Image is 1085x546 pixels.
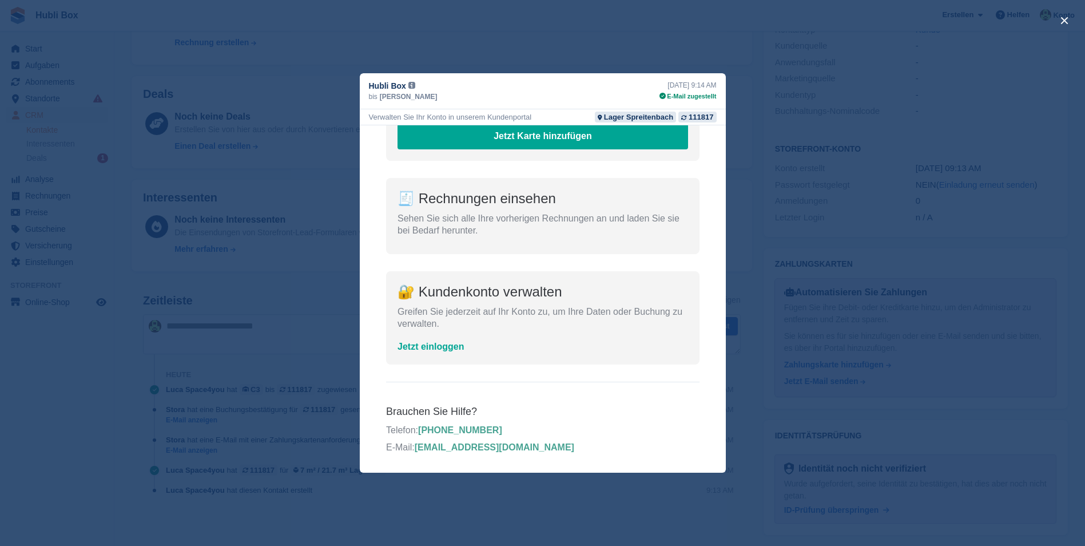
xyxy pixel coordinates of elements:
div: E-Mail zugestellt [659,92,716,101]
p: Greifen Sie jederzeit auf Ihr Konto zu, um Ihre Daten oder Buchung zu verwalten. [38,181,328,205]
div: Lager Spreitenbach [604,112,673,122]
div: 111817 [689,112,713,122]
a: [EMAIL_ADDRESS][DOMAIN_NAME] [55,317,214,327]
a: 111817 [678,112,716,122]
p: Sehen Sie sich alle Ihre vorherigen Rechnungen an und laden Sie sie bei Bedarf herunter. [38,88,328,112]
button: close [1055,11,1074,30]
a: [PHONE_NUMBER] [58,300,142,310]
span: [PERSON_NAME] [380,92,438,102]
span: bis [369,92,377,102]
p: Telefon: [26,299,340,311]
a: Jetzt Karte hinzufügen [51,5,315,17]
span: Hubli Box [369,80,406,92]
a: Jetzt einloggen [38,216,104,228]
div: Verwalten Sie Ihr Konto in unserem Kundenportal [369,112,532,122]
img: icon-info-grey-7440780725fd019a000dd9b08b2336e03edf1995a4989e88bcd33f0948082b44.svg [408,82,415,89]
a: Lager Spreitenbach [595,112,676,122]
p: E-Mail: [26,316,340,329]
h6: Brauchen Sie Hilfe? [26,280,340,293]
h4: 🧾 Rechnungen einsehen [38,64,328,82]
div: [DATE] 9:14 AM [659,80,716,90]
h4: 🔐 Kundenkonto verwalten [38,157,328,175]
